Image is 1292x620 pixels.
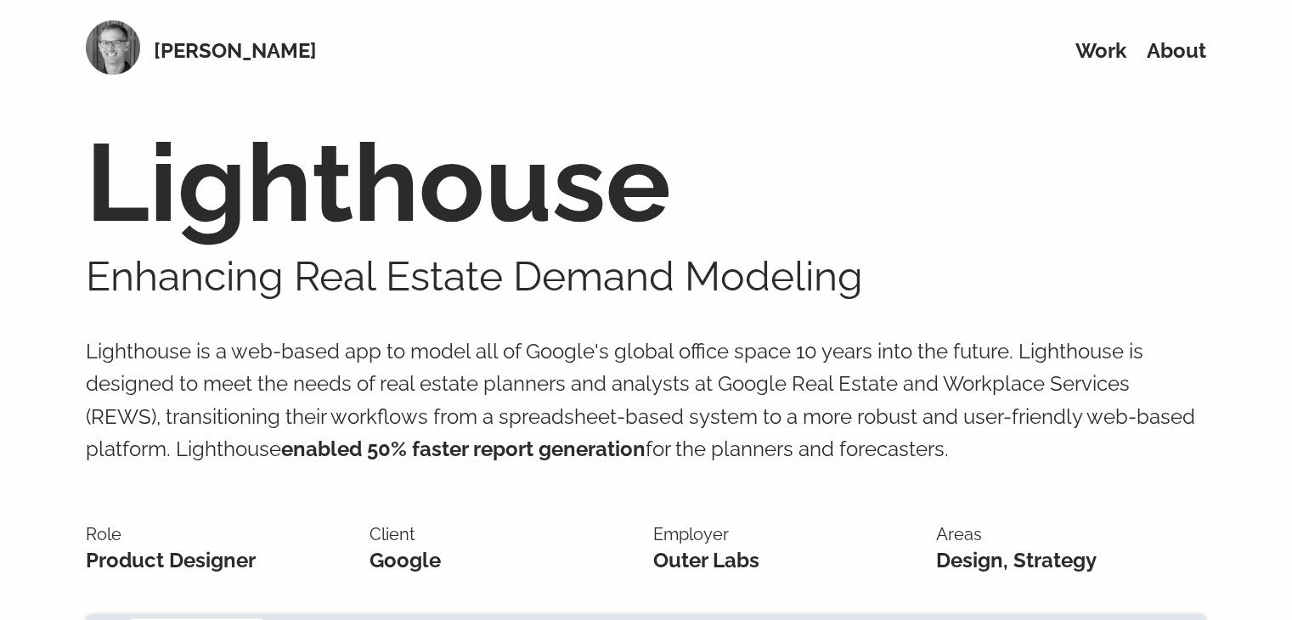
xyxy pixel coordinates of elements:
p: Design, Strategy [936,548,1206,573]
p: Lighthouse is a web-based app to model all of Google's global office space 10 years into the futu... [86,302,1205,500]
h1: Lighthouse [86,115,1205,251]
p: Client [370,521,640,548]
span: enabled 50% faster report generation [281,437,646,461]
p: Role [86,521,356,548]
a: Work [1075,38,1126,63]
p: Product Designer [86,548,356,573]
img: Logo [86,20,140,75]
h2: Enhancing Real Estate Demand Modeling [86,251,1205,302]
a: About [1147,38,1206,63]
p: Employer [653,521,923,548]
p: Areas [936,521,1206,548]
p: Outer Labs [653,548,923,573]
p: Google [370,548,640,573]
a: [PERSON_NAME] [154,38,317,64]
